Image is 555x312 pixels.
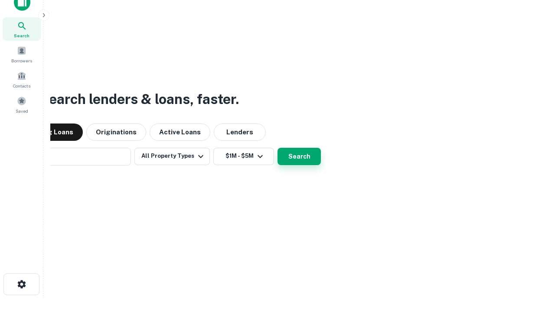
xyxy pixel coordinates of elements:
[150,123,210,141] button: Active Loans
[39,89,239,110] h3: Search lenders & loans, faster.
[134,148,210,165] button: All Property Types
[86,123,146,141] button: Originations
[277,148,321,165] button: Search
[16,107,28,114] span: Saved
[512,243,555,284] iframe: Chat Widget
[14,32,29,39] span: Search
[3,42,41,66] a: Borrowers
[213,148,274,165] button: $1M - $5M
[13,82,30,89] span: Contacts
[11,57,32,64] span: Borrowers
[3,17,41,41] a: Search
[214,123,266,141] button: Lenders
[3,68,41,91] a: Contacts
[3,93,41,116] a: Saved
